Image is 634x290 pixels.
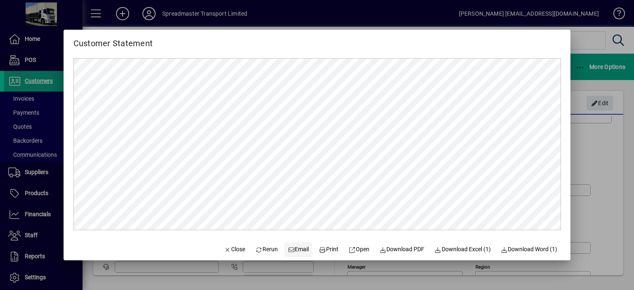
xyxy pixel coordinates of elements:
[255,245,278,254] span: Rerun
[315,242,342,257] button: Print
[379,245,425,254] span: Download PDF
[431,242,494,257] button: Download Excel (1)
[348,245,369,254] span: Open
[64,30,163,50] h2: Customer Statement
[221,242,249,257] button: Close
[497,242,561,257] button: Download Word (1)
[376,242,428,257] a: Download PDF
[288,245,309,254] span: Email
[345,242,373,257] a: Open
[224,245,246,254] span: Close
[284,242,312,257] button: Email
[434,245,491,254] span: Download Excel (1)
[319,245,339,254] span: Print
[501,245,558,254] span: Download Word (1)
